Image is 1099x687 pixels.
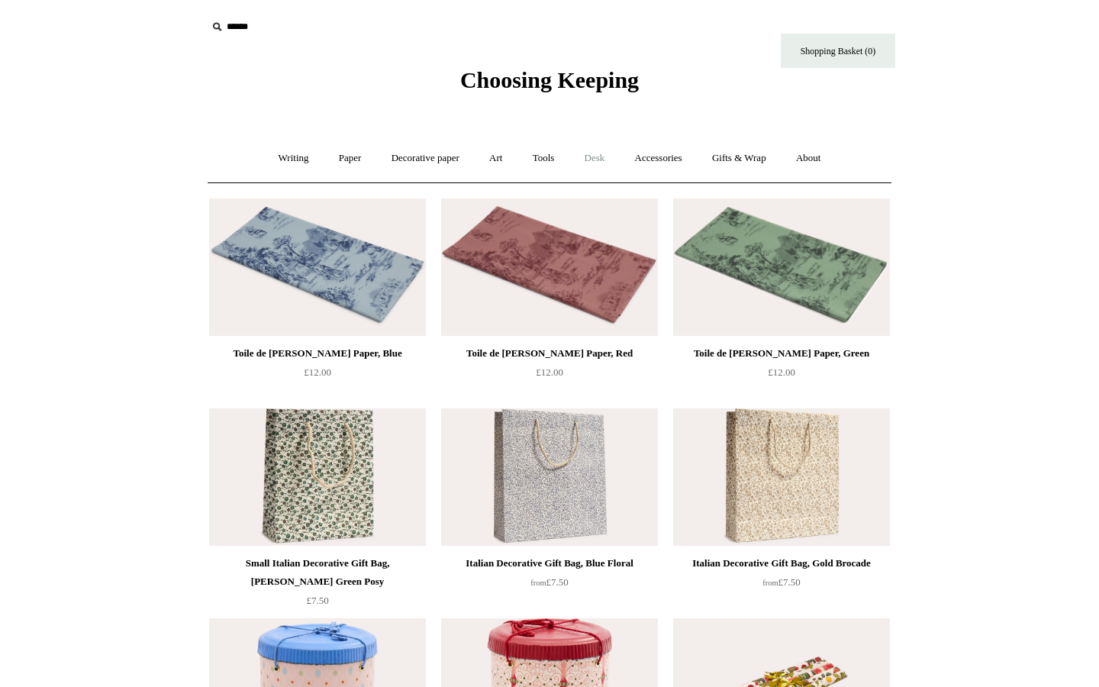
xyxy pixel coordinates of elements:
img: Small Italian Decorative Gift Bag, Remondini Green Posy [209,408,426,546]
div: Toile de [PERSON_NAME] Paper, Green [677,344,886,363]
a: Shopping Basket (0) [781,34,895,68]
a: Desk [571,138,619,179]
span: £7.50 [306,595,328,606]
div: Small Italian Decorative Gift Bag, [PERSON_NAME] Green Posy [213,554,422,591]
a: Gifts & Wrap [698,138,780,179]
img: Toile de Jouy Tissue Paper, Blue [209,198,426,336]
a: Italian Decorative Gift Bag, Gold Brocade Italian Decorative Gift Bag, Gold Brocade [673,408,890,546]
span: from [530,579,546,587]
a: Small Italian Decorative Gift Bag, [PERSON_NAME] Green Posy £7.50 [209,554,426,617]
a: Writing [265,138,323,179]
a: Toile de Jouy Tissue Paper, Green Toile de Jouy Tissue Paper, Green [673,198,890,336]
div: Toile de [PERSON_NAME] Paper, Blue [213,344,422,363]
a: Paper [325,138,375,179]
a: Italian Decorative Gift Bag, Blue Floral Italian Decorative Gift Bag, Blue Floral [441,408,658,546]
a: Toile de Jouy Tissue Paper, Blue Toile de Jouy Tissue Paper, Blue [209,198,426,336]
span: £12.00 [536,366,563,378]
img: Toile de Jouy Tissue Paper, Green [673,198,890,336]
a: Toile de [PERSON_NAME] Paper, Blue £12.00 [209,344,426,407]
span: £12.00 [768,366,795,378]
a: Accessories [621,138,696,179]
a: Italian Decorative Gift Bag, Blue Floral from£7.50 [441,554,658,617]
a: Art [475,138,516,179]
div: Toile de [PERSON_NAME] Paper, Red [445,344,654,363]
a: Italian Decorative Gift Bag, Gold Brocade from£7.50 [673,554,890,617]
img: Italian Decorative Gift Bag, Gold Brocade [673,408,890,546]
img: Toile de Jouy Tissue Paper, Red [441,198,658,336]
a: Small Italian Decorative Gift Bag, Remondini Green Posy Small Italian Decorative Gift Bag, Remond... [209,408,426,546]
img: Italian Decorative Gift Bag, Blue Floral [441,408,658,546]
a: About [782,138,835,179]
span: £12.00 [304,366,331,378]
span: £7.50 [530,576,568,588]
div: Italian Decorative Gift Bag, Blue Floral [445,554,654,572]
a: Toile de [PERSON_NAME] Paper, Red £12.00 [441,344,658,407]
a: Tools [519,138,569,179]
span: £7.50 [762,576,800,588]
a: Toile de Jouy Tissue Paper, Red Toile de Jouy Tissue Paper, Red [441,198,658,336]
span: from [762,579,778,587]
a: Toile de [PERSON_NAME] Paper, Green £12.00 [673,344,890,407]
a: Choosing Keeping [460,79,639,90]
div: Italian Decorative Gift Bag, Gold Brocade [677,554,886,572]
a: Decorative paper [378,138,473,179]
span: Choosing Keeping [460,67,639,92]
